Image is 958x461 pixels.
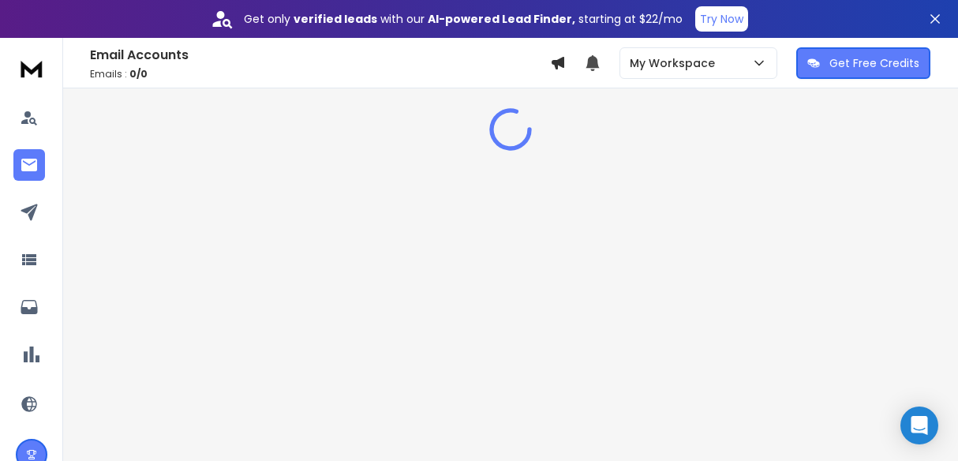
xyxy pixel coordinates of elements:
button: Get Free Credits [796,47,930,79]
p: Get only with our starting at $22/mo [244,11,683,27]
strong: AI-powered Lead Finder, [428,11,575,27]
img: logo [16,54,47,83]
button: Try Now [695,6,748,32]
p: My Workspace [630,55,721,71]
p: Try Now [700,11,743,27]
span: 0 / 0 [129,67,148,81]
p: Emails : [90,68,550,81]
div: Open Intercom Messenger [900,407,938,444]
h1: Email Accounts [90,46,550,65]
p: Get Free Credits [829,55,919,71]
strong: verified leads [294,11,377,27]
